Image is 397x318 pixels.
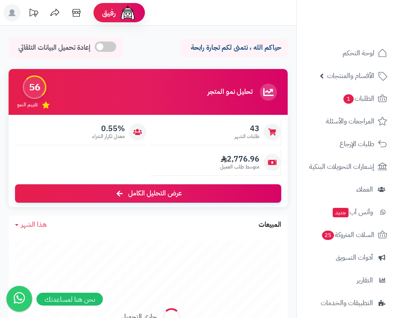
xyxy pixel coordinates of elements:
a: السلات المتروكة25 [302,225,392,245]
h3: المبيعات [259,221,281,229]
span: رفيق [102,8,116,18]
span: السلات المتروكة [321,229,374,241]
a: لوحة التحكم [302,43,392,63]
a: هذا الشهر [15,220,47,230]
a: التقارير [302,270,392,291]
a: المراجعات والأسئلة [302,111,392,132]
span: الأقسام والمنتجات [327,70,374,82]
span: 2,776.96 [220,154,259,164]
img: ai-face.png [119,4,136,21]
span: تقييم النمو [17,101,38,108]
a: وآتس آبجديد [302,202,392,222]
a: العملاء [302,179,392,200]
span: 43 [235,124,259,133]
a: تحديثات المنصة [23,4,44,24]
a: طلبات الإرجاع [302,134,392,154]
h3: تحليل نمو المتجر [208,88,253,96]
span: متوسط طلب العميل [220,163,259,171]
span: التطبيقات والخدمات [321,297,373,309]
span: عرض التحليل الكامل [128,189,182,198]
span: إعادة تحميل البيانات التلقائي [18,43,90,53]
p: حياكم الله ، نتمنى لكم تجارة رابحة [187,43,281,53]
span: طلبات الشهر [235,133,259,140]
span: هذا الشهر [21,219,47,230]
span: جديد [333,208,349,217]
span: التقارير [357,274,373,286]
a: أدوات التسويق [302,247,392,268]
span: لوحة التحكم [343,47,374,59]
a: الطلبات1 [302,88,392,109]
span: 0.55% [92,124,125,133]
a: إشعارات التحويلات البنكية [302,156,392,177]
span: إشعارات التحويلات البنكية [309,161,374,173]
span: أدوات التسويق [336,252,373,264]
span: الطلبات [343,93,374,105]
a: عرض التحليل الكامل [15,184,281,203]
span: 25 [322,231,334,240]
a: التطبيقات والخدمات [302,293,392,313]
span: طلبات الإرجاع [340,138,374,150]
span: وآتس آب [332,206,373,218]
span: العملاء [356,183,373,195]
span: 1 [343,94,354,104]
span: المراجعات والأسئلة [326,115,374,127]
span: معدل تكرار الشراء [92,133,125,140]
